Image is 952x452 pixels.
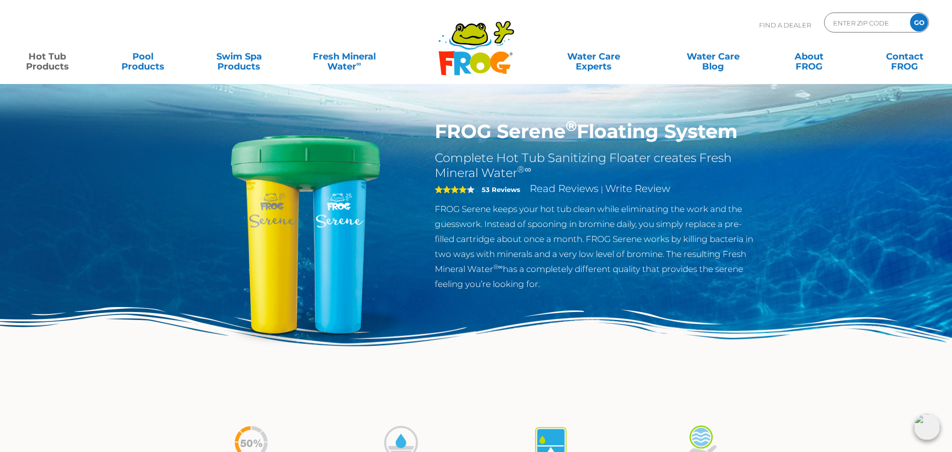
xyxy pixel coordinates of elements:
[910,13,928,31] input: GO
[435,201,761,291] p: FROG Serene keeps your hot tub clean while eliminating the work and the guesswork. Instead of spo...
[191,120,420,349] img: hot-tub-product-serene-floater.png
[356,59,361,67] sup: ∞
[605,182,670,194] a: Write Review
[106,46,180,66] a: PoolProducts
[435,120,761,143] h1: FROG Serene Floating System
[772,46,846,66] a: AboutFROG
[530,182,599,194] a: Read Reviews
[482,185,520,193] strong: 53 Reviews
[435,150,761,180] h2: Complete Hot Tub Sanitizing Floater creates Fresh Mineral Water
[868,46,942,66] a: ContactFROG
[297,46,391,66] a: Fresh MineralWater∞
[202,46,276,66] a: Swim SpaProducts
[914,414,940,440] img: openIcon
[676,46,750,66] a: Water CareBlog
[759,12,811,37] p: Find A Dealer
[10,46,84,66] a: Hot TubProducts
[493,263,503,270] sup: ®∞
[566,117,577,134] sup: ®
[517,164,531,175] sup: ®∞
[435,185,467,193] span: 4
[601,184,603,194] span: |
[533,46,654,66] a: Water CareExperts
[832,15,900,30] input: Zip Code Form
